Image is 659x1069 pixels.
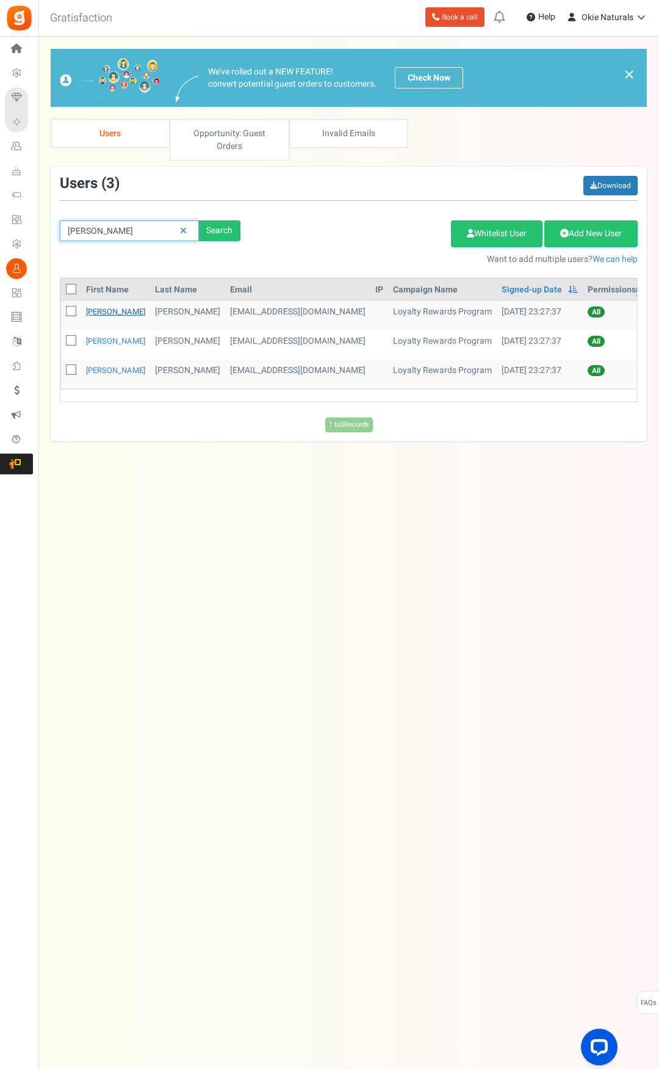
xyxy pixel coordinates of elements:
h3: Gratisfaction [37,6,126,31]
td: [DATE] 23:27:37 [497,330,583,360]
td: [EMAIL_ADDRESS][DOMAIN_NAME] [225,360,370,389]
th: Email [225,279,370,301]
td: Loyalty Rewards Program [388,301,497,330]
td: Loyalty Rewards Program [388,360,497,389]
td: [DATE] 23:27:37 [497,301,583,330]
th: Last Name [150,279,225,301]
a: Help [522,7,560,27]
a: Users [51,119,170,148]
a: Reset [174,220,193,242]
p: Want to add multiple users? [259,253,638,266]
td: [PERSON_NAME] [150,360,225,389]
span: Okie Naturals [582,11,633,24]
span: All [588,306,605,317]
td: [PERSON_NAME] [150,301,225,330]
th: Campaign Name [388,279,497,301]
th: IP [370,279,388,301]
span: All [588,336,605,347]
td: [PERSON_NAME] [150,330,225,360]
a: We can help [592,253,638,266]
p: We've rolled out a NEW FEATURE! convert potential guest orders to customers. [208,66,376,90]
td: [EMAIL_ADDRESS][DOMAIN_NAME] [225,301,370,330]
a: Invalid Emails [289,119,408,148]
a: Signed-up Date [502,284,562,296]
input: Search by email or name [60,220,199,241]
a: × [624,67,635,82]
img: images [176,76,199,102]
span: Help [535,11,555,23]
a: [PERSON_NAME] [86,364,145,376]
a: Add New User [544,220,638,247]
div: Search [199,220,240,241]
span: FAQs [640,991,657,1015]
a: Book a call [425,7,484,27]
th: First Name [81,279,150,301]
a: [PERSON_NAME] [86,306,145,317]
a: Download [583,176,638,195]
span: 3 [106,173,115,194]
img: images [60,58,160,98]
td: [EMAIL_ADDRESS][DOMAIN_NAME] [225,330,370,360]
a: Check Now [395,67,463,89]
td: [DATE] 23:27:37 [497,360,583,389]
a: Opportunity: Guest Orders [170,119,289,161]
img: Gratisfaction [5,4,33,32]
h3: Users ( ) [60,176,120,192]
td: Loyalty Rewards Program [388,330,497,360]
span: All [588,365,605,376]
a: Whitelist User [451,220,542,247]
a: [PERSON_NAME] [86,335,145,347]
